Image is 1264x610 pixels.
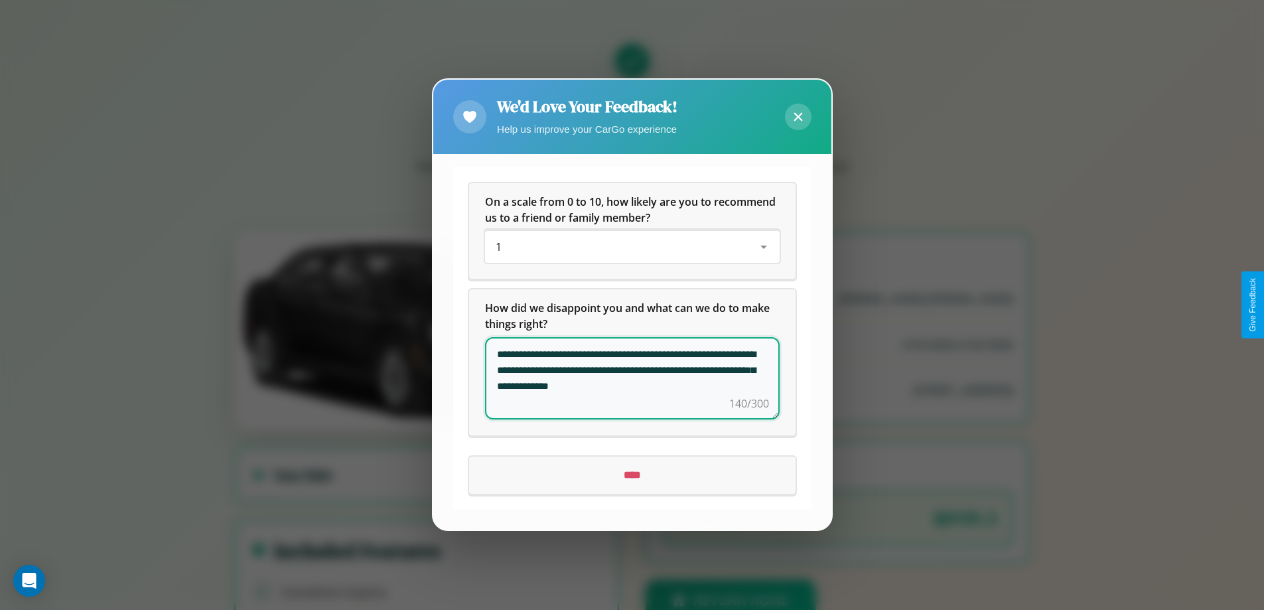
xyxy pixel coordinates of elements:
[497,96,677,117] h2: We'd Love Your Feedback!
[497,120,677,138] p: Help us improve your CarGo experience
[1248,278,1257,332] div: Give Feedback
[485,232,780,264] div: On a scale from 0 to 10, how likely are you to recommend us to a friend or family member?
[485,195,778,226] span: On a scale from 0 to 10, how likely are you to recommend us to a friend or family member?
[13,565,45,597] div: Open Intercom Messenger
[485,194,780,226] h5: On a scale from 0 to 10, how likely are you to recommend us to a friend or family member?
[496,240,502,255] span: 1
[469,184,796,279] div: On a scale from 0 to 10, how likely are you to recommend us to a friend or family member?
[485,301,772,332] span: How did we disappoint you and what can we do to make things right?
[729,396,769,412] div: 140/300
